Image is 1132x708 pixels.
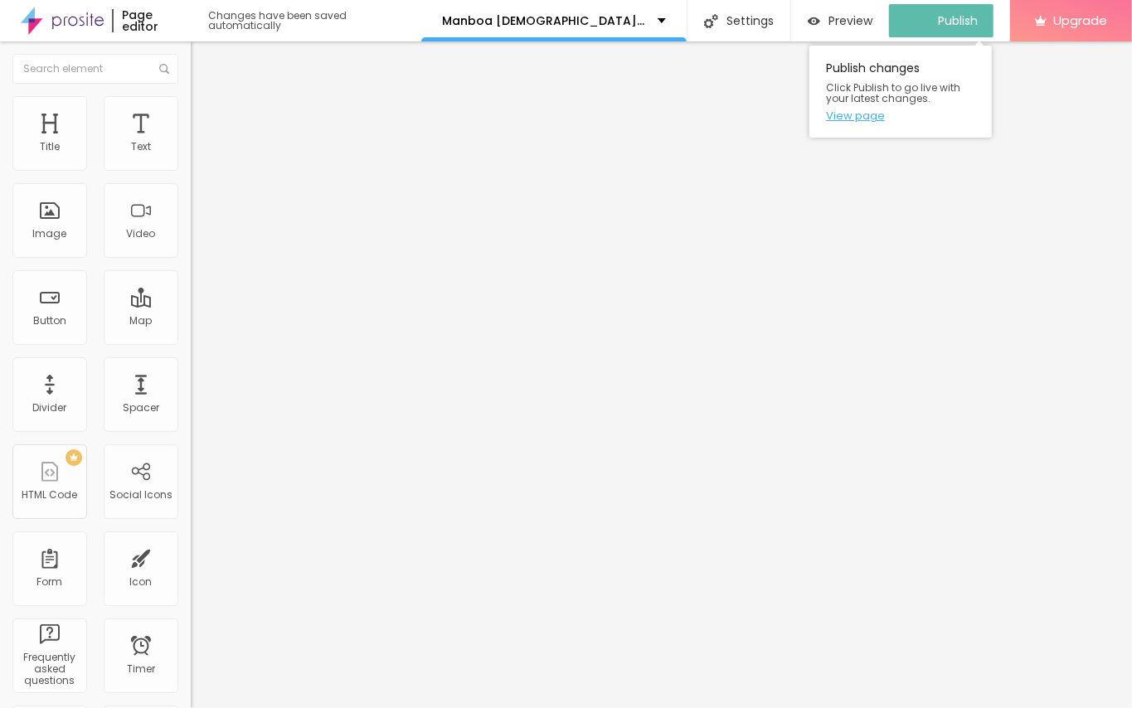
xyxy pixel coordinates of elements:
[127,228,156,240] div: Video
[127,663,155,675] div: Timer
[37,576,63,588] div: Form
[809,46,992,138] div: Publish changes
[826,82,975,104] span: Click Publish to go live with your latest changes.
[828,14,872,27] span: Preview
[12,54,178,84] input: Search element
[889,4,994,37] button: Publish
[33,228,67,240] div: Image
[442,15,645,27] p: Manboa [DEMOGRAPHIC_DATA][MEDICAL_DATA] Capsules [GEOGRAPHIC_DATA]
[33,402,67,414] div: Divider
[808,14,820,28] img: view-1.svg
[112,9,192,32] div: Page editor
[1053,13,1107,27] span: Upgrade
[826,110,975,121] a: View page
[33,315,66,327] div: Button
[130,576,153,588] div: Icon
[17,652,82,687] div: Frequently asked questions
[123,402,159,414] div: Spacer
[704,14,718,28] img: Icone
[40,141,60,153] div: Title
[791,4,889,37] button: Preview
[131,141,151,153] div: Text
[938,14,978,27] span: Publish
[109,489,172,501] div: Social Icons
[22,489,78,501] div: HTML Code
[191,41,1132,708] iframe: Editor
[130,315,153,327] div: Map
[208,11,421,31] div: Changes have been saved automatically
[159,64,169,74] img: Icone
